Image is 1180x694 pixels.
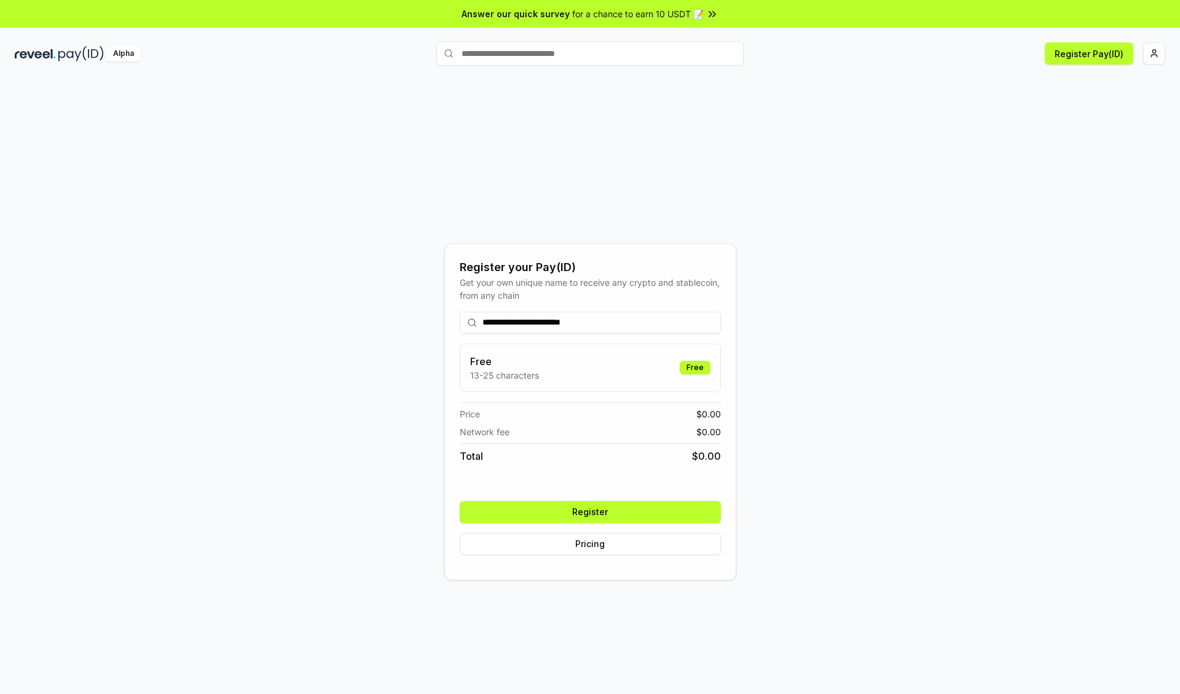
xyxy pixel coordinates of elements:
[1045,42,1133,65] button: Register Pay(ID)
[460,425,509,438] span: Network fee
[692,449,721,463] span: $ 0.00
[460,449,483,463] span: Total
[460,408,480,420] span: Price
[470,354,539,369] h3: Free
[696,408,721,420] span: $ 0.00
[460,501,721,523] button: Register
[460,276,721,302] div: Get your own unique name to receive any crypto and stablecoin, from any chain
[470,369,539,382] p: 13-25 characters
[460,259,721,276] div: Register your Pay(ID)
[58,46,104,61] img: pay_id
[462,7,570,20] span: Answer our quick survey
[680,361,710,374] div: Free
[106,46,141,61] div: Alpha
[572,7,704,20] span: for a chance to earn 10 USDT 📝
[15,46,56,61] img: reveel_dark
[460,533,721,555] button: Pricing
[696,425,721,438] span: $ 0.00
